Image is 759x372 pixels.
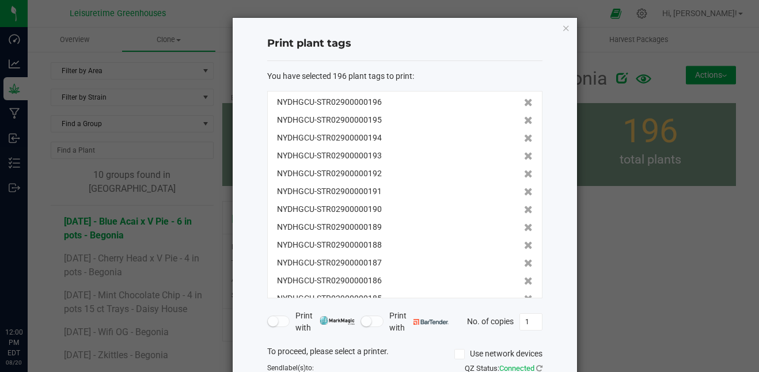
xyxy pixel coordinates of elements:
span: NYDHGCU-STR02900000194 [277,132,382,144]
span: NYDHGCU-STR02900000189 [277,221,382,233]
span: Print with [295,310,355,334]
span: NYDHGCU-STR02900000192 [277,168,382,180]
span: NYDHGCU-STR02900000190 [277,203,382,215]
img: mark_magic_cybra.png [320,316,355,325]
span: label(s) [283,364,306,372]
span: NYDHGCU-STR02900000188 [277,239,382,251]
span: NYDHGCU-STR02900000191 [277,185,382,198]
span: NYDHGCU-STR02900000196 [277,96,382,108]
span: Send to: [267,364,314,372]
span: NYDHGCU-STR02900000187 [277,257,382,269]
span: NYDHGCU-STR02900000193 [277,150,382,162]
div: To proceed, please select a printer. [259,346,551,363]
iframe: Resource center [12,280,46,314]
div: : [267,70,542,82]
iframe: Resource center unread badge [34,278,48,292]
span: You have selected 196 plant tags to print [267,71,412,81]
span: NYDHGCU-STR02900000186 [277,275,382,287]
span: No. of copies [467,316,514,325]
img: bartender.png [413,319,449,325]
label: Use network devices [454,348,542,360]
span: NYDHGCU-STR02900000195 [277,114,382,126]
h4: Print plant tags [267,36,542,51]
span: Print with [389,310,449,334]
span: NYDHGCU-STR02900000185 [277,293,382,305]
